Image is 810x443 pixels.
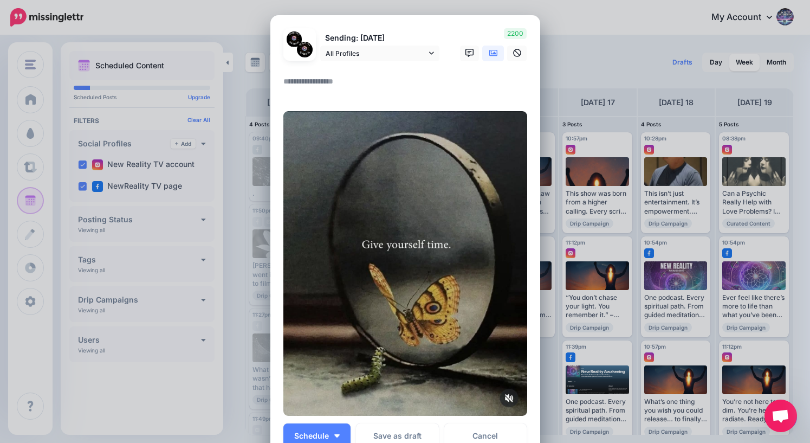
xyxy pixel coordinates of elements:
[504,28,527,39] span: 2200
[334,434,340,438] img: arrow-down-white.png
[297,42,313,57] img: 472753704_10160185472851537_7242961054534619338_n-bsa151758.jpg
[294,432,329,440] span: Schedule
[320,32,439,44] p: Sending: [DATE]
[326,48,426,59] span: All Profiles
[320,46,439,61] a: All Profiles
[287,31,302,47] img: 472449953_1281368356257536_7554451743400192894_n-bsa151736.jpg
[283,111,527,416] img: OLZ192TR2W7MLO0KK3IN075GFVU3BBME.jpg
